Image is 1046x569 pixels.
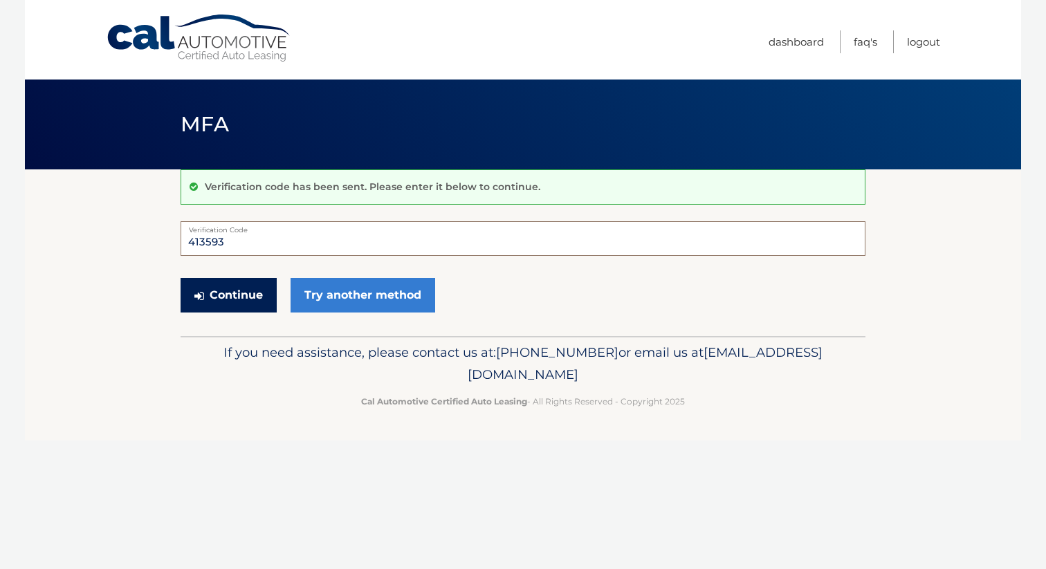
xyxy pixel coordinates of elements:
strong: Cal Automotive Certified Auto Leasing [361,396,527,407]
span: [EMAIL_ADDRESS][DOMAIN_NAME] [468,344,823,382]
p: - All Rights Reserved - Copyright 2025 [190,394,856,409]
p: If you need assistance, please contact us at: or email us at [190,342,856,386]
a: Logout [907,30,940,53]
button: Continue [181,278,277,313]
p: Verification code has been sent. Please enter it below to continue. [205,180,540,193]
a: FAQ's [854,30,877,53]
label: Verification Code [181,221,865,232]
span: MFA [181,111,229,137]
input: Verification Code [181,221,865,256]
a: Dashboard [769,30,824,53]
a: Cal Automotive [106,14,293,63]
span: [PHONE_NUMBER] [496,344,618,360]
a: Try another method [291,278,435,313]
